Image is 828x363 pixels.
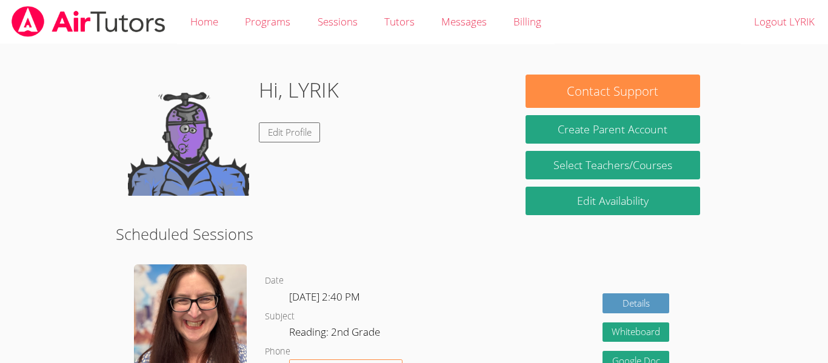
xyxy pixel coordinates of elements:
[265,344,290,359] dt: Phone
[116,222,712,245] h2: Scheduled Sessions
[128,75,249,196] img: default.png
[441,15,487,28] span: Messages
[10,6,167,37] img: airtutors_banner-c4298cdbf04f3fff15de1276eac7730deb9818008684d7c2e4769d2f7ddbe033.png
[526,151,700,179] a: Select Teachers/Courses
[526,187,700,215] a: Edit Availability
[289,290,360,304] span: [DATE] 2:40 PM
[265,309,295,324] dt: Subject
[603,293,669,313] a: Details
[289,324,382,344] dd: Reading: 2nd Grade
[526,115,700,144] button: Create Parent Account
[265,273,284,288] dt: Date
[259,75,339,105] h1: Hi, LYRIK
[259,122,321,142] a: Edit Profile
[603,322,669,342] button: Whiteboard
[526,75,700,108] button: Contact Support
